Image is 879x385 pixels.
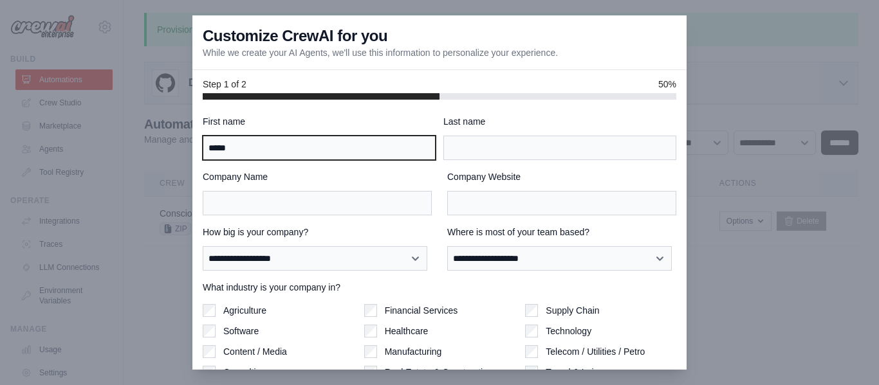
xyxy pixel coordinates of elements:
label: Agriculture [223,304,266,317]
label: Telecom / Utilities / Petro [546,345,645,358]
label: First name [203,115,436,128]
label: Technology [546,325,591,337]
label: Travel & Leisure [546,366,611,379]
h3: Customize CrewAI for you [203,26,387,46]
label: Company Website [447,170,676,183]
label: Company Name [203,170,432,183]
label: How big is your company? [203,226,432,238]
label: Manufacturing [385,345,442,358]
p: While we create your AI Agents, we'll use this information to personalize your experience. [203,46,558,59]
label: What industry is your company in? [203,281,676,294]
label: Supply Chain [546,304,599,317]
span: Step 1 of 2 [203,78,246,91]
label: Healthcare [385,325,429,337]
span: 50% [658,78,676,91]
label: Content / Media [223,345,287,358]
label: Real Estate & Construction [385,366,493,379]
label: Consulting [223,366,266,379]
label: Software [223,325,259,337]
label: Where is most of your team based? [447,226,676,238]
label: Financial Services [385,304,458,317]
label: Last name [443,115,676,128]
